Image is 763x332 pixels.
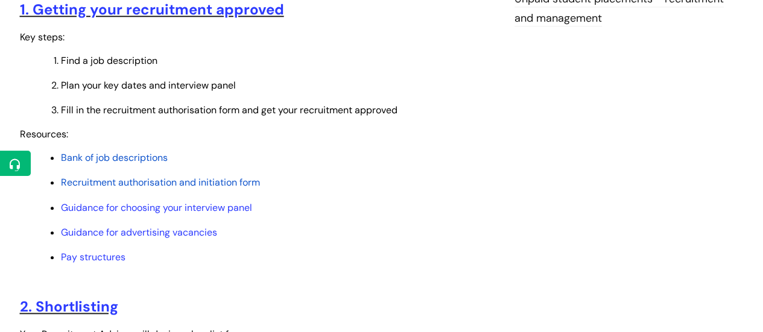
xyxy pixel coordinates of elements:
a: Guidance for choosing your interview panel [61,201,252,214]
span: Key steps: [20,31,65,43]
a: Guidance for advertising vacancies [61,226,217,239]
span: Find a job description [61,54,157,67]
a: 2. Shortlisting [20,297,118,316]
a: Pay structures [61,251,125,263]
a: Recruitment authorisation and initiation form [61,176,260,189]
span: Plan your key dates and interview panel [61,79,236,92]
a: Bank of job descriptions [61,151,168,164]
span: Fill in the recruitment authorisation form and get your recruitment approved [61,104,397,116]
span: Resources: [20,128,68,140]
